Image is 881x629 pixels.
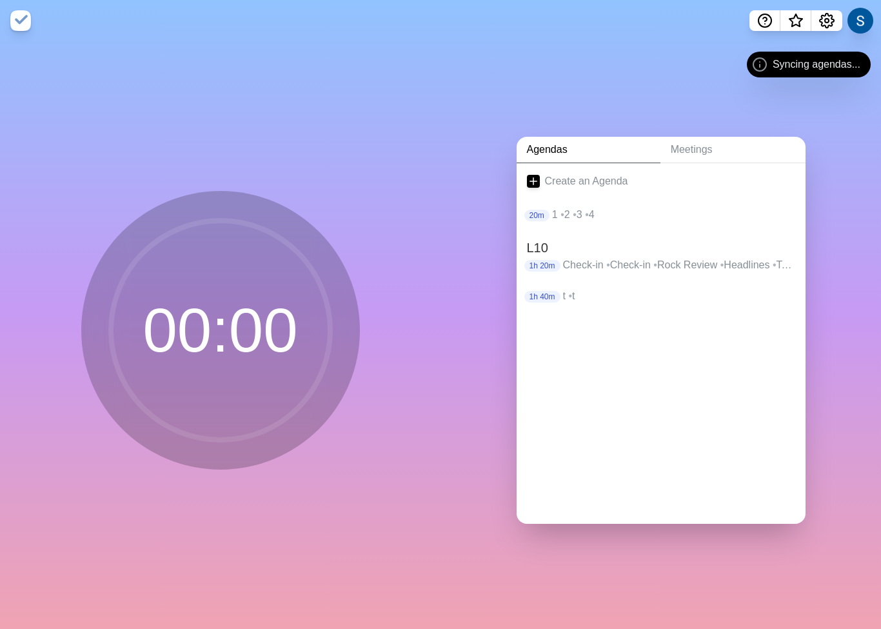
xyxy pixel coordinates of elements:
[585,209,589,220] span: •
[660,137,806,163] a: Meetings
[10,10,31,31] img: timeblocks logo
[517,163,806,199] a: Create an Agenda
[524,260,560,272] p: 1h 20m
[749,10,780,31] button: Help
[524,210,549,221] p: 20m
[563,288,795,304] p: t t
[560,209,564,220] span: •
[573,209,577,220] span: •
[524,291,560,303] p: 1h 40m
[552,207,795,223] p: 1 2 3 4
[780,10,811,31] button: What’s new
[568,290,572,301] span: •
[606,259,610,270] span: •
[653,259,657,270] span: •
[773,259,777,270] span: •
[563,257,795,273] p: Check-in Check-in Rock Review Headlines To Do Collab Issues
[811,10,842,31] button: Settings
[517,137,660,163] a: Agendas
[773,57,860,72] span: Syncing agendas...
[720,259,724,270] span: •
[527,238,795,257] h2: L10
